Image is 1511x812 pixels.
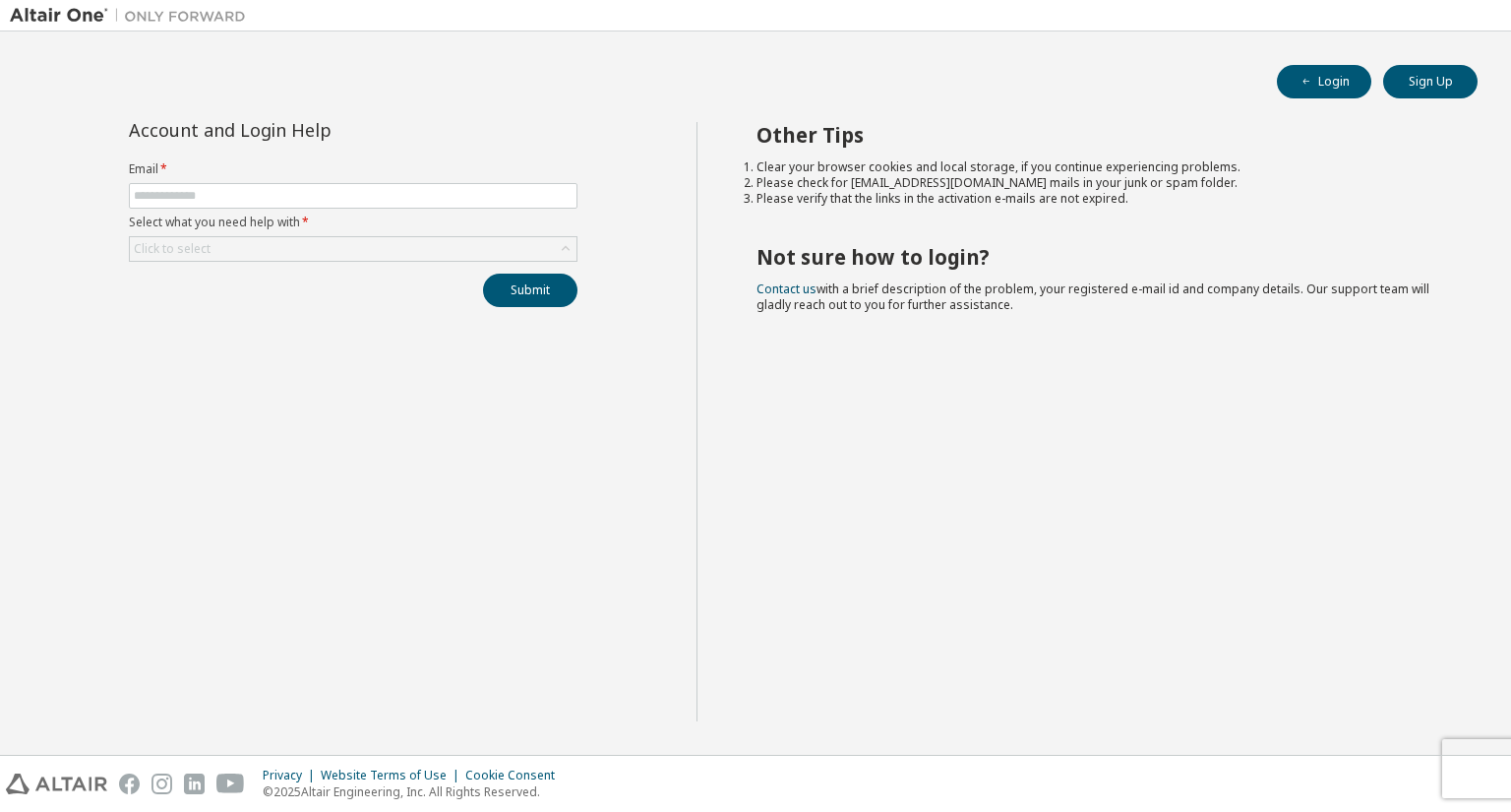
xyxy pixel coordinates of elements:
button: Login [1277,65,1371,98]
li: Please check for [EMAIL_ADDRESS][DOMAIN_NAME] mails in your junk or spam folder. [756,175,1443,191]
div: Privacy [263,768,321,783]
p: © 2025 Altair Engineering, Inc. All Rights Reserved. [263,783,567,800]
button: Submit [483,274,577,307]
img: Altair One [10,6,256,26]
div: Click to select [134,241,211,257]
h2: Not sure how to login? [756,244,1443,270]
div: Account and Login Help [129,122,488,138]
label: Select what you need help with [129,215,577,230]
span: with a brief description of the problem, your registered e-mail id and company details. Our suppo... [756,281,1429,313]
img: instagram.svg [151,774,172,794]
a: Contact us [756,281,816,297]
img: facebook.svg [119,774,140,794]
div: Website Terms of Use [321,768,465,783]
button: Sign Up [1383,65,1478,98]
label: Email [129,161,577,177]
img: linkedin.svg [184,774,205,794]
div: Click to select [130,237,576,261]
li: Clear your browser cookies and local storage, if you continue experiencing problems. [756,159,1443,175]
img: altair_logo.svg [6,774,107,794]
img: youtube.svg [216,774,245,794]
li: Please verify that the links in the activation e-mails are not expired. [756,191,1443,207]
h2: Other Tips [756,122,1443,148]
div: Cookie Consent [465,768,567,783]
